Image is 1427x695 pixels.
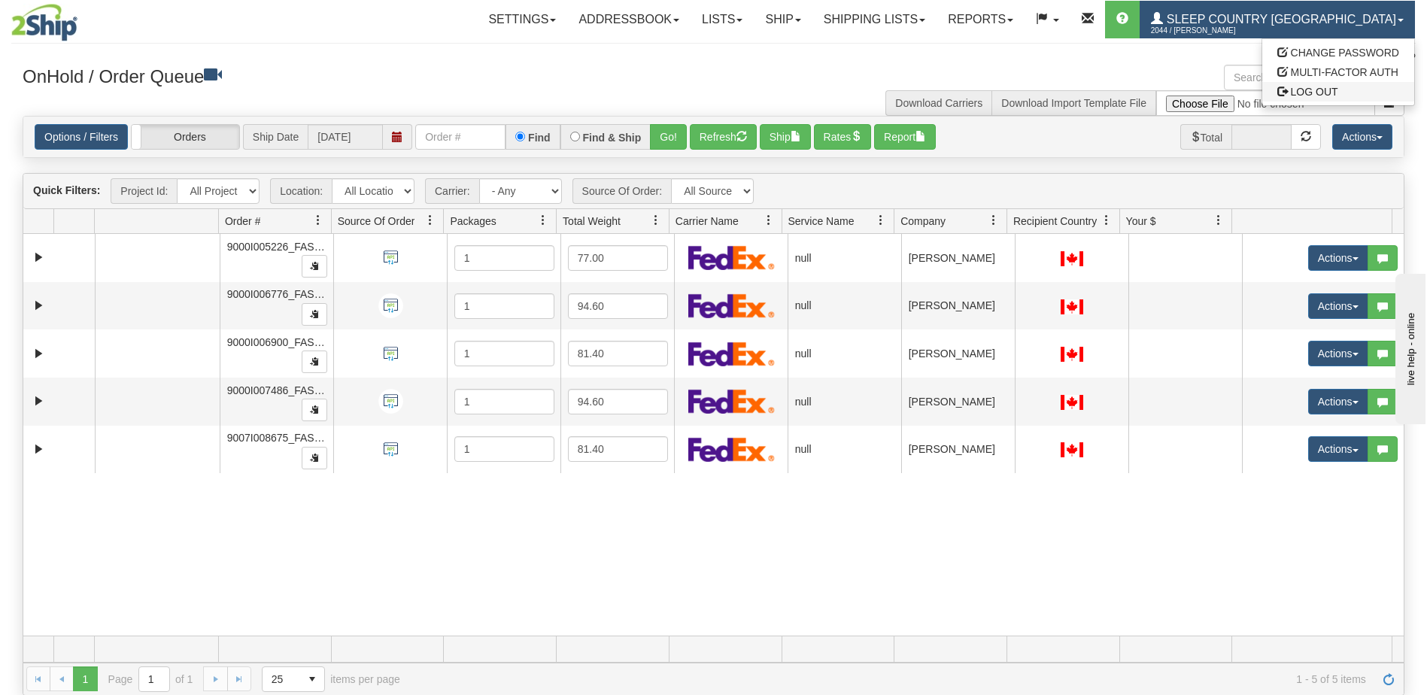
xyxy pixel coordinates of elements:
[111,178,177,204] span: Project Id:
[650,124,687,150] button: Go!
[788,234,901,282] td: null
[29,344,48,363] a: Expand
[417,208,443,233] a: Source Of Order filter column settings
[1308,341,1368,366] button: Actions
[812,1,937,38] a: Shipping lists
[901,378,1015,426] td: [PERSON_NAME]
[1308,389,1368,414] button: Actions
[378,293,403,318] img: API
[302,303,327,326] button: Copy to clipboard
[33,183,100,198] label: Quick Filters:
[572,178,672,204] span: Source Of Order:
[688,245,775,270] img: FedEx Express®
[302,351,327,373] button: Copy to clipboard
[227,241,329,253] span: 9000I005226_FASUS
[1392,271,1425,424] iframe: chat widget
[1163,13,1396,26] span: Sleep Country [GEOGRAPHIC_DATA]
[1061,395,1083,410] img: CA
[583,132,642,143] label: Find & Ship
[690,124,757,150] button: Refresh
[900,214,946,229] span: Company
[754,1,812,38] a: Ship
[760,124,811,150] button: Ship
[378,437,403,462] img: API
[29,440,48,459] a: Expand
[676,214,739,229] span: Carrier Name
[262,666,325,692] span: Page sizes drop down
[421,673,1366,685] span: 1 - 5 of 5 items
[300,667,324,691] span: select
[1180,124,1232,150] span: Total
[1061,251,1083,266] img: CA
[302,255,327,278] button: Copy to clipboard
[895,97,982,109] a: Download Carriers
[108,666,193,692] span: Page of 1
[29,392,48,411] a: Expand
[338,214,415,229] span: Source Of Order
[378,341,403,366] img: API
[450,214,496,229] span: Packages
[937,1,1025,38] a: Reports
[227,384,329,396] span: 9000I007486_FASUS
[901,234,1015,282] td: [PERSON_NAME]
[1001,97,1146,109] a: Download Import Template File
[378,245,403,270] img: API
[272,672,291,687] span: 25
[270,178,332,204] span: Location:
[415,124,506,150] input: Order #
[688,293,775,318] img: FedEx Express®
[29,248,48,267] a: Expand
[139,667,169,691] input: Page 1
[643,208,669,233] a: Total Weight filter column settings
[868,208,894,233] a: Service Name filter column settings
[788,214,855,229] span: Service Name
[1308,293,1368,319] button: Actions
[302,447,327,469] button: Copy to clipboard
[227,288,329,300] span: 9000I006776_FASUS
[378,389,403,414] img: API
[11,51,1416,64] div: Support: 1 - 855 - 55 - 2SHIP
[1291,86,1338,98] span: LOG OUT
[901,426,1015,474] td: [PERSON_NAME]
[227,432,329,444] span: 9007I008675_FASUS
[11,4,77,41] img: logo2044.jpg
[29,296,48,315] a: Expand
[1332,124,1392,150] button: Actions
[688,437,775,462] img: FedEx Express®
[788,378,901,426] td: null
[1206,208,1231,233] a: Your $ filter column settings
[901,329,1015,378] td: [PERSON_NAME]
[567,1,691,38] a: Addressbook
[981,208,1006,233] a: Company filter column settings
[1126,214,1156,229] span: Your $
[688,389,775,414] img: FedEx Express®
[788,426,901,474] td: null
[1094,208,1119,233] a: Recipient Country filter column settings
[1262,82,1414,102] a: LOG OUT
[73,666,97,690] span: Page 1
[1291,47,1399,59] span: CHANGE PASSWORD
[1224,65,1375,90] input: Search
[814,124,872,150] button: Rates
[23,174,1404,209] div: grid toolbar
[23,65,703,86] h3: OnHold / Order Queue
[1262,43,1414,62] a: CHANGE PASSWORD
[11,13,139,24] div: live help - online
[756,208,782,233] a: Carrier Name filter column settings
[874,124,936,150] button: Report
[1377,666,1401,690] a: Refresh
[563,214,621,229] span: Total Weight
[688,341,775,366] img: FedEx Express®
[1061,347,1083,362] img: CA
[425,178,479,204] span: Carrier:
[302,399,327,421] button: Copy to clipboard
[691,1,754,38] a: Lists
[35,124,128,150] a: Options / Filters
[227,336,329,348] span: 9000I006900_FASUS
[528,132,551,143] label: Find
[225,214,260,229] span: Order #
[243,124,308,150] span: Ship Date
[1013,214,1097,229] span: Recipient Country
[132,125,239,149] label: Orders
[788,329,901,378] td: null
